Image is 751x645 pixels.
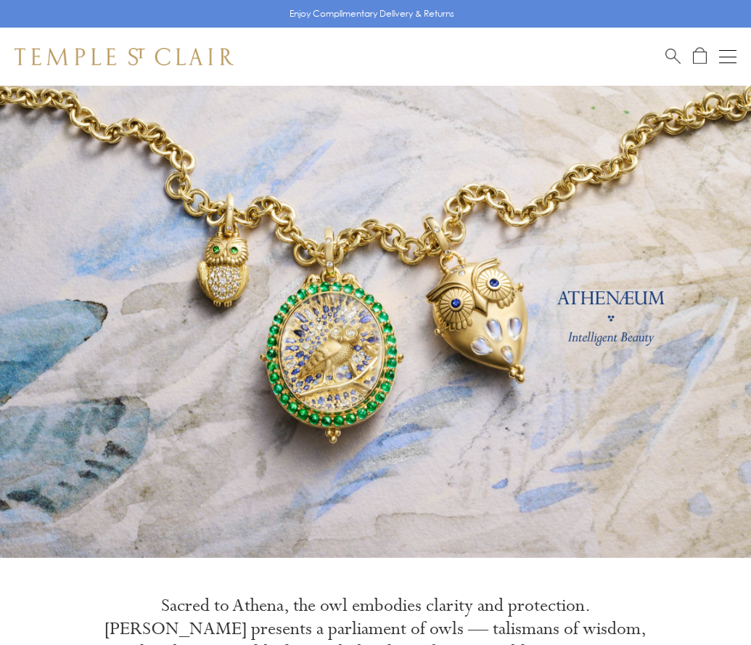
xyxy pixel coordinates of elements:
p: Enjoy Complimentary Delivery & Returns [290,7,454,21]
img: Temple St. Clair [15,48,234,65]
a: Search [665,47,681,65]
button: Open navigation [719,48,736,65]
a: Open Shopping Bag [693,47,707,65]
